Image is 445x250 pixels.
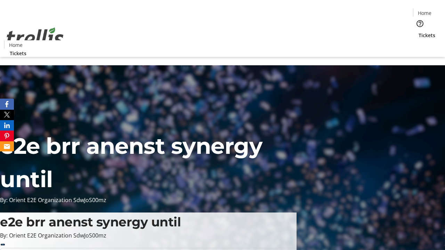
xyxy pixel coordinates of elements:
[413,39,427,53] button: Cart
[413,17,427,31] button: Help
[4,50,32,57] a: Tickets
[418,9,431,17] span: Home
[10,50,26,57] span: Tickets
[4,20,66,55] img: Orient E2E Organization SdwJoS00mz's Logo
[413,9,436,17] a: Home
[5,41,27,49] a: Home
[413,32,441,39] a: Tickets
[419,32,435,39] span: Tickets
[9,41,23,49] span: Home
